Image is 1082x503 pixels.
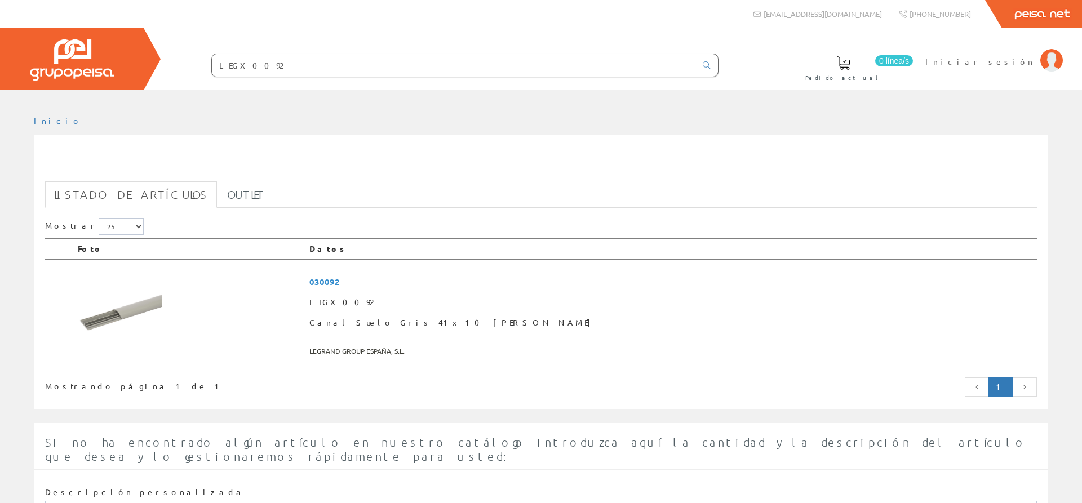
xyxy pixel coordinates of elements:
[309,342,1032,360] span: LEGRAND GROUP ESPAÑA, S.L.
[305,238,1037,260] th: Datos
[45,181,217,208] a: Listado de artículos
[45,218,144,235] label: Mostrar
[78,271,162,356] img: Foto artículo Canal Suelo Gris 41x10 Legrand (150x150)
[45,376,449,392] div: Mostrando página 1 de 1
[988,377,1013,397] a: Página actual
[45,153,1037,176] h1: LEGX0092
[99,218,144,235] select: Mostrar
[73,238,305,260] th: Foto
[30,39,114,81] img: Grupo Peisa
[925,56,1035,67] span: Iniciar sesión
[309,271,1032,292] span: 030092
[875,55,913,66] span: 0 línea/s
[212,54,696,77] input: Buscar ...
[218,181,274,208] a: Outlet
[965,377,990,397] a: Página anterior
[910,9,971,19] span: [PHONE_NUMBER]
[925,47,1063,57] a: Iniciar sesión
[1012,377,1037,397] a: Página siguiente
[764,9,882,19] span: [EMAIL_ADDRESS][DOMAIN_NAME]
[309,292,1032,313] span: LEGX0092
[45,487,245,498] label: Descripción personalizada
[34,115,82,126] a: Inicio
[45,435,1026,463] span: Si no ha encontrado algún artículo en nuestro catálogo introduzca aquí la cantidad y la descripci...
[805,72,882,83] span: Pedido actual
[309,313,1032,333] span: Canal Suelo Gris 41x10 [PERSON_NAME]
